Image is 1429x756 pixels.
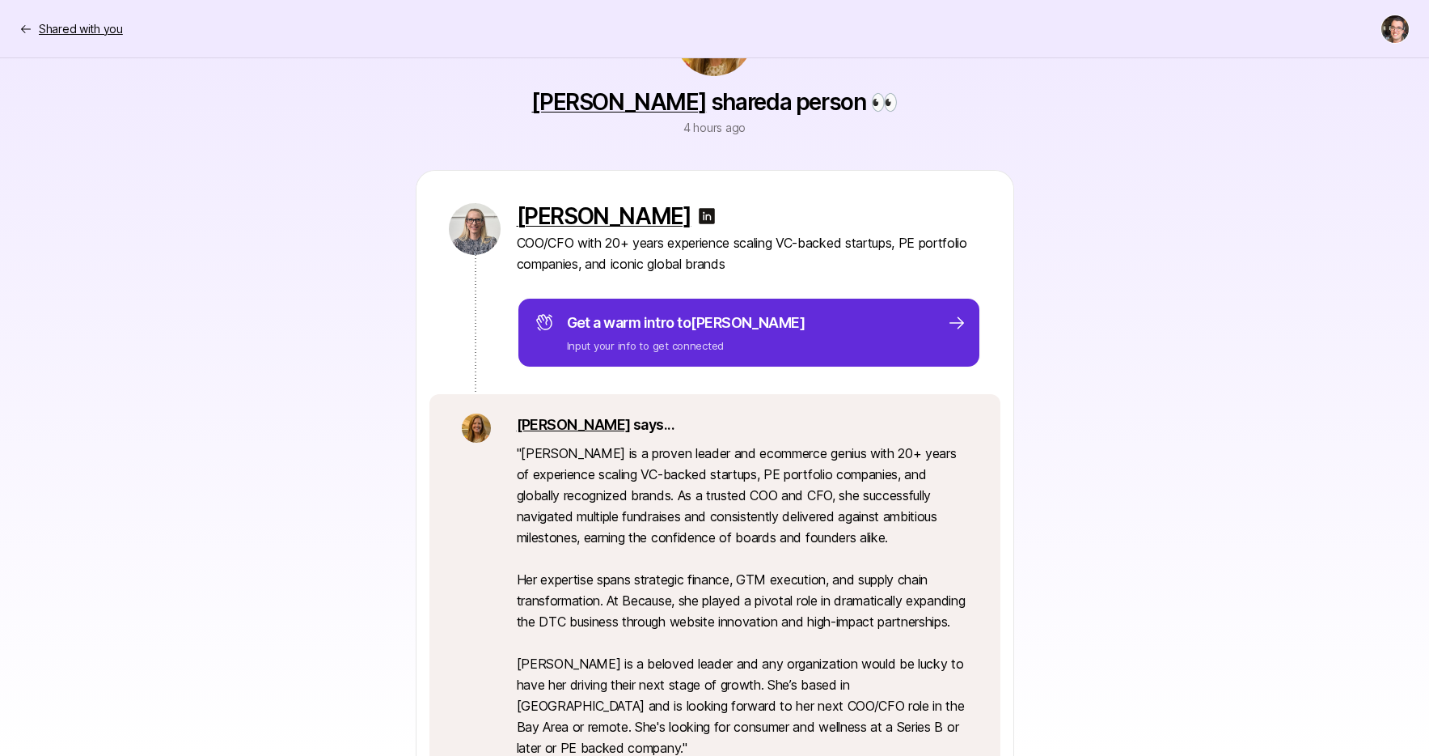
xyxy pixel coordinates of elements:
[39,19,123,39] p: Shared with you
[531,88,706,116] a: [PERSON_NAME]
[683,118,746,138] p: 4 hours ago
[449,203,501,255] img: 1c876546_831b_4467_95e0_2c0aca472c45.jpg
[677,314,805,331] span: to [PERSON_NAME]
[567,312,805,334] p: Get a warm intro
[697,206,717,226] img: linkedin-logo
[1380,15,1410,44] button: Eric Smith
[531,89,897,115] p: shared a person 👀
[517,416,631,433] a: [PERSON_NAME]
[517,414,968,436] p: says...
[517,232,981,274] p: COO/CFO with 20+ years experience scaling VC-backed startups, PE portfolio companies, and iconic ...
[462,414,491,443] img: 51df712d_3d1e_4cd3_81be_ad2d4a32c205.jpg
[1381,15,1409,43] img: Eric Smith
[567,338,805,354] p: Input your info to get connected
[517,203,691,229] a: [PERSON_NAME]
